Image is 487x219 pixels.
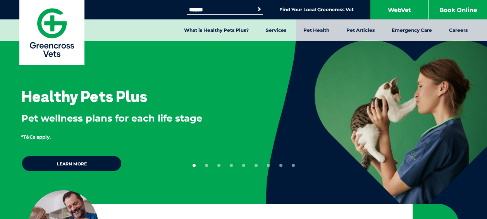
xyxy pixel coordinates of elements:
button: 7 of 9 [267,164,270,167]
a: Find Your Local Greencross Vet [279,7,354,13]
button: 8 of 9 [279,164,282,167]
button: 5 of 9 [242,164,245,167]
button: Search [255,5,263,13]
a: What is Healthy Pets Plus? [176,19,257,41]
button: 6 of 9 [255,164,258,167]
h3: Healthy Pets Plus [21,89,147,104]
a: Services [257,19,295,41]
a: Pet Articles [338,19,383,41]
p: Pet wellness plans for each life stage [21,112,241,125]
button: 2 of 9 [205,164,208,167]
a: Emergency Care [383,19,441,41]
button: 9 of 9 [292,164,295,167]
button: 4 of 9 [230,164,233,167]
a: Learn more [21,155,122,172]
span: *T&Cs apply. [21,134,51,140]
button: 1 of 9 [193,164,196,167]
button: 3 of 9 [217,164,220,167]
a: Pet Health [295,19,338,41]
a: Careers [441,19,476,41]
